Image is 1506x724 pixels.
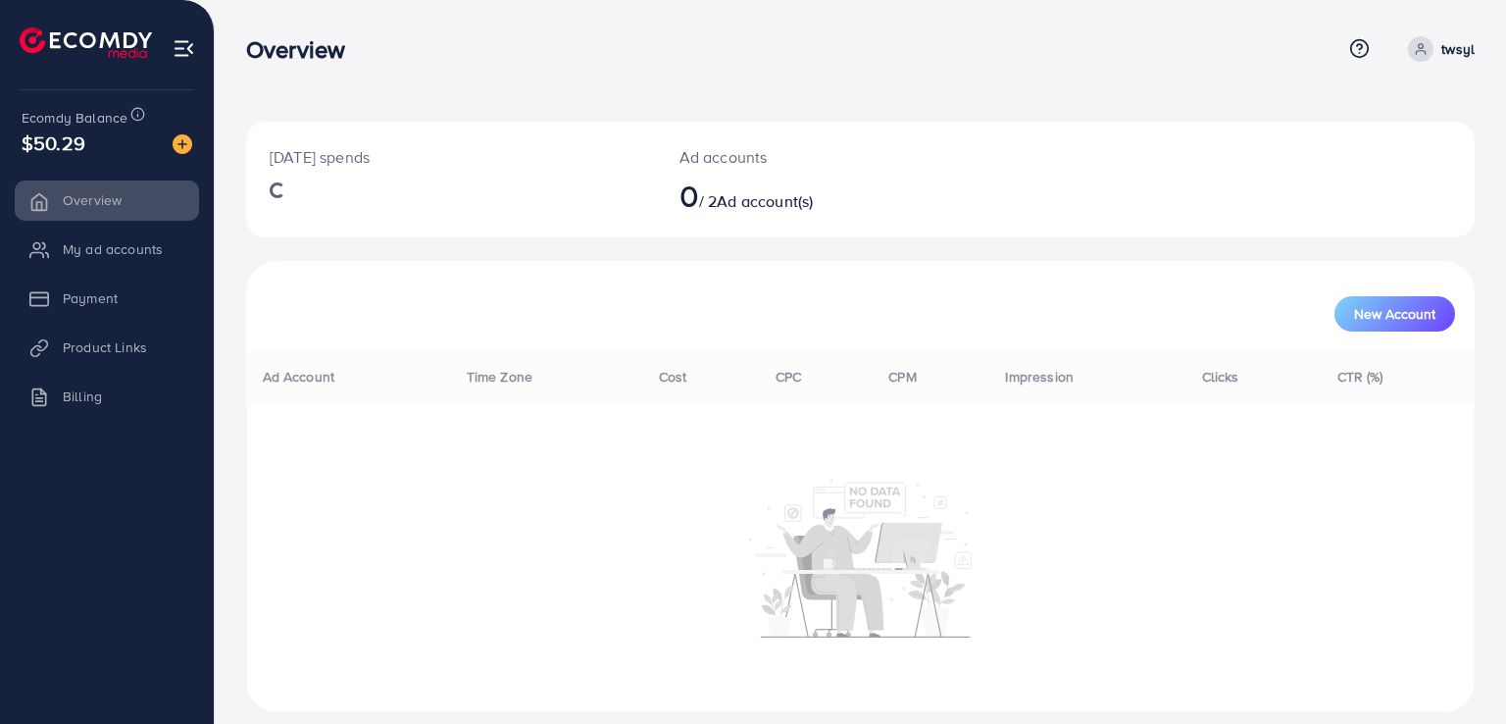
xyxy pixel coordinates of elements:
[679,177,939,214] h2: / 2
[20,27,152,58] img: logo
[679,145,939,169] p: Ad accounts
[1354,307,1435,321] span: New Account
[246,35,361,64] h3: Overview
[1334,296,1455,332] button: New Account
[717,190,813,212] span: Ad account(s)
[679,173,699,218] span: 0
[173,134,192,154] img: image
[1441,37,1475,61] p: twsyl
[1400,36,1475,62] a: twsyl
[270,145,632,169] p: [DATE] spends
[22,129,85,157] span: $50.29
[173,37,195,60] img: menu
[22,108,127,128] span: Ecomdy Balance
